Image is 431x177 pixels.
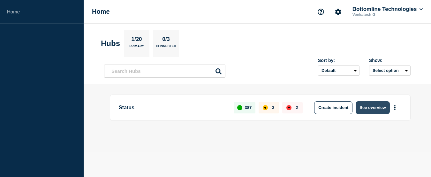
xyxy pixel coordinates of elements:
div: Sort by: [318,58,359,63]
button: Support [314,5,328,19]
p: 387 [245,105,252,110]
div: down [286,105,291,110]
button: More actions [391,102,399,113]
button: Account settings [331,5,345,19]
h1: Home [92,8,110,15]
select: Sort by [318,65,359,76]
div: up [237,105,242,110]
h2: Hubs [101,39,120,48]
button: Create incident [314,101,352,114]
input: Search Hubs [104,65,225,78]
p: Venkatesh G [351,12,418,17]
p: Connected [156,44,176,51]
button: See overview [356,101,389,114]
p: 2 [296,105,298,110]
p: 1/20 [129,36,144,44]
p: 0/3 [160,36,172,44]
button: Select option [369,65,411,76]
div: affected [263,105,268,110]
p: Status [119,101,226,114]
div: Show: [369,58,411,63]
p: Primary [129,44,144,51]
p: 3 [272,105,274,110]
button: Bottomline Technologies [351,6,424,12]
